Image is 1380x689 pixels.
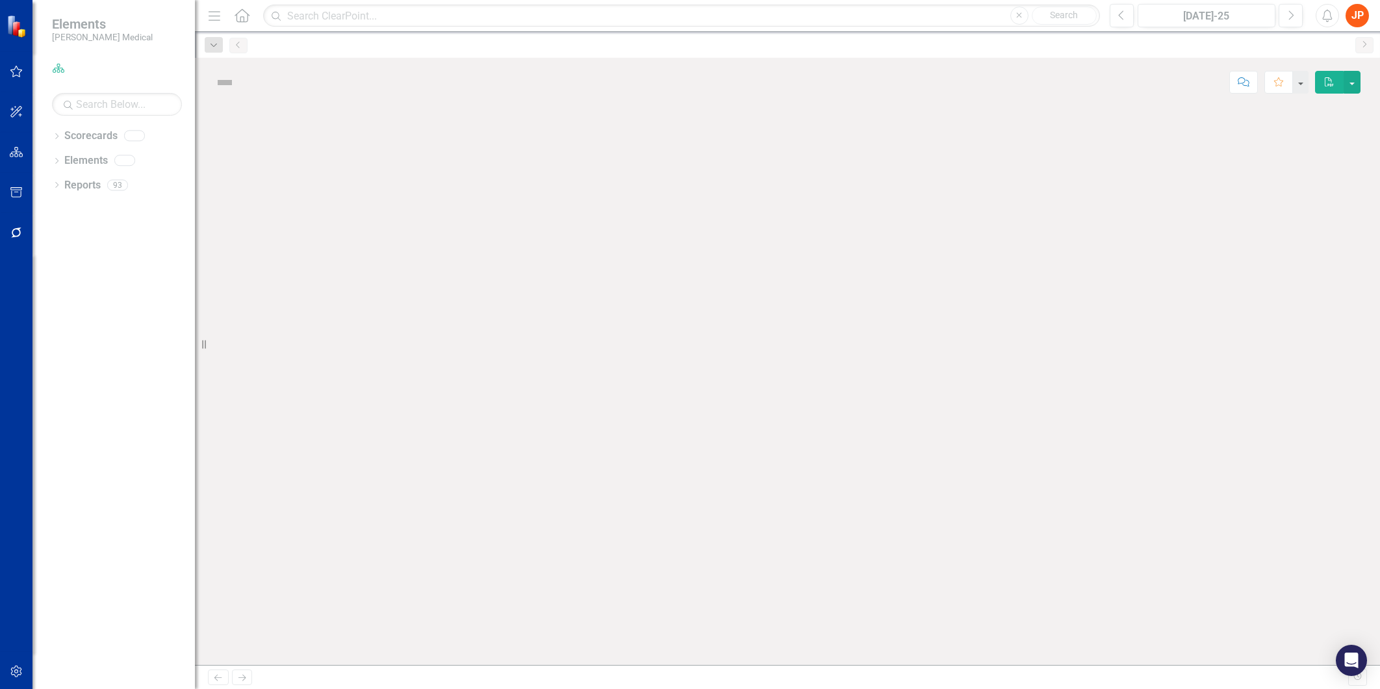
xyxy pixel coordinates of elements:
span: Search [1050,10,1078,20]
div: Open Intercom Messenger [1336,645,1367,676]
img: ClearPoint Strategy [6,14,29,38]
a: Reports [64,178,101,193]
input: Search Below... [52,93,182,116]
button: JP [1346,4,1369,27]
div: 93 [107,179,128,190]
button: Search [1032,6,1097,25]
a: Elements [64,153,108,168]
a: Scorecards [64,129,118,144]
span: Elements [52,16,153,32]
div: [DATE]-25 [1142,8,1271,24]
input: Search ClearPoint... [263,5,1100,27]
small: [PERSON_NAME] Medical [52,32,153,42]
img: Not Defined [214,72,235,93]
button: [DATE]-25 [1138,4,1275,27]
